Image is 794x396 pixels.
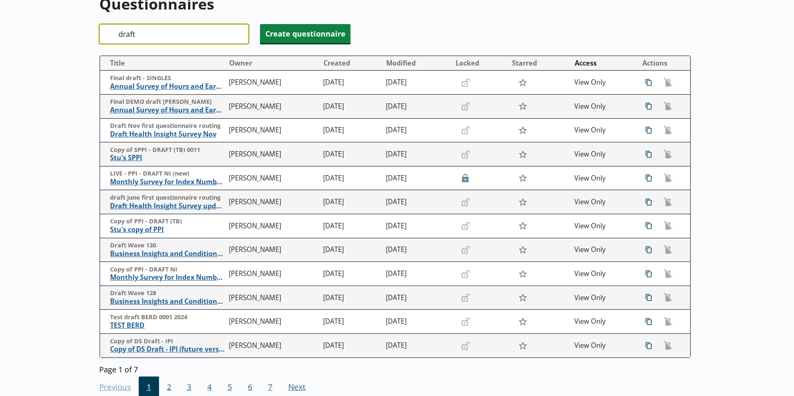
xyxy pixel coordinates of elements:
[382,71,451,95] td: [DATE]
[634,56,690,71] th: Actions
[260,24,350,43] button: Create questionnaire
[110,154,225,162] span: Stu's SPPI
[382,95,451,119] td: [DATE]
[110,82,225,91] span: Annual Survey of Hours and Earnings ([PERSON_NAME])
[225,142,320,166] td: [PERSON_NAME]
[514,75,532,90] button: Star
[225,71,320,95] td: [PERSON_NAME]
[514,218,532,234] button: Star
[320,238,382,262] td: [DATE]
[225,334,320,358] td: [PERSON_NAME]
[110,273,225,282] span: Monthly Survey for Index Numbers of Producer Prices - Price Quotation Return
[110,178,225,186] span: Monthly Survey for Index Numbers of Producer Prices - Price Quotation Return
[225,214,320,238] td: [PERSON_NAME]
[225,262,320,286] td: [PERSON_NAME]
[103,56,225,70] button: Title
[514,314,532,330] button: Star
[320,334,382,358] td: [DATE]
[320,95,382,119] td: [DATE]
[571,262,634,286] td: View Only
[110,218,225,225] span: Copy of PPI - DRAFT (TB)
[382,190,451,214] td: [DATE]
[320,190,382,214] td: [DATE]
[571,95,634,119] td: View Only
[382,142,451,166] td: [DATE]
[320,118,382,142] td: [DATE]
[383,56,451,70] button: Modified
[571,238,634,262] td: View Only
[514,242,532,258] button: Star
[225,190,320,214] td: [PERSON_NAME]
[225,95,320,119] td: [PERSON_NAME]
[110,122,225,130] span: Draft Nov first questionnaire routing
[99,362,691,374] div: Page 1 of 7
[320,310,382,334] td: [DATE]
[382,286,451,310] td: [DATE]
[110,321,225,330] span: TEST BERD
[571,166,634,190] td: View Only
[225,310,320,334] td: [PERSON_NAME]
[110,249,225,258] span: Business Insights and Conditions Survey (BICS)
[110,74,225,82] span: Final draft - SINGLES
[571,286,634,310] td: View Only
[110,98,225,106] span: Final DEMO draft [PERSON_NAME]
[99,24,249,44] input: Search questionnaire titles
[509,56,571,70] button: Starred
[110,297,225,306] span: Business Insights and Conditions Survey (BICS)
[382,118,451,142] td: [DATE]
[571,118,634,142] td: View Only
[225,118,320,142] td: [PERSON_NAME]
[382,310,451,334] td: [DATE]
[382,166,451,190] td: [DATE]
[110,170,225,178] span: LIVE - PPI - DRAFT NI (new)
[571,214,634,238] td: View Only
[110,289,225,297] span: Draft Wave 128
[110,313,225,321] span: Test draft BERD 0001 2024
[571,190,634,214] td: View Only
[225,286,320,310] td: [PERSON_NAME]
[514,290,532,306] button: Star
[571,71,634,95] td: View Only
[110,194,225,202] span: draft june first questionnaire routing
[382,262,451,286] td: [DATE]
[110,106,225,115] span: Annual Survey of Hours and Earnings ([PERSON_NAME])
[382,334,451,358] td: [DATE]
[110,337,225,345] span: Copy of DS Draft - IPI
[382,238,451,262] td: [DATE]
[226,56,319,70] button: Owner
[110,225,225,234] span: Stu's copy of PPI
[225,166,320,190] td: [PERSON_NAME]
[110,130,225,139] span: Draft Health Insight Survey Nov
[225,238,320,262] td: [PERSON_NAME]
[571,142,634,166] td: View Only
[571,334,634,358] td: View Only
[514,194,532,210] button: Star
[514,98,532,114] button: Star
[452,56,508,70] button: Locked
[320,56,382,70] button: Created
[514,266,532,281] button: Star
[110,202,225,210] span: Draft Health Insight Survey update
[320,142,382,166] td: [DATE]
[571,310,634,334] td: View Only
[110,345,225,354] span: Copy of DS Draft - IPI (future version)
[320,286,382,310] td: [DATE]
[514,122,532,138] button: Star
[514,337,532,353] button: Star
[320,214,382,238] td: [DATE]
[320,71,382,95] td: [DATE]
[110,242,225,249] span: Draft Wave 130
[110,266,225,274] span: Copy of PPI - DRAFT NI
[514,146,532,162] button: Star
[382,214,451,238] td: [DATE]
[110,146,225,154] span: Copy of SPPI - DRAFT (TB) 0011
[320,262,382,286] td: [DATE]
[514,170,532,186] button: Star
[320,166,382,190] td: [DATE]
[571,56,633,70] button: Access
